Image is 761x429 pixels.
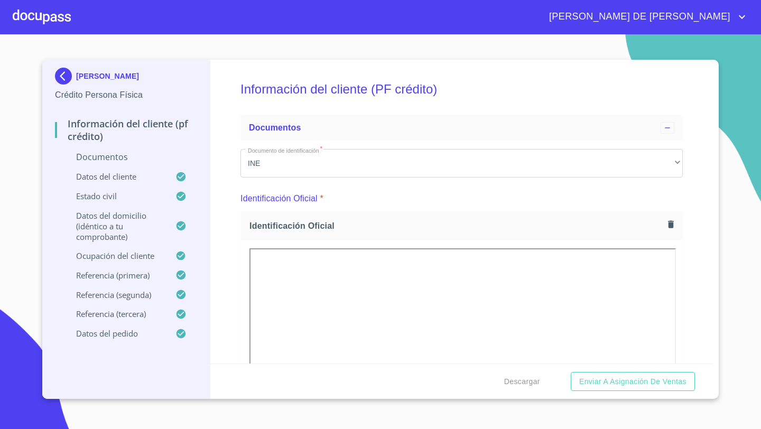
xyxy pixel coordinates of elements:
p: Datos del pedido [55,328,175,339]
p: Identificación Oficial [240,192,318,205]
p: Datos del domicilio (idéntico a tu comprobante) [55,210,175,242]
p: Información del cliente (PF crédito) [55,117,197,143]
div: INE [240,149,683,178]
p: Referencia (tercera) [55,309,175,319]
img: Docupass spot blue [55,68,76,85]
span: Documentos [249,123,301,132]
span: [PERSON_NAME] DE [PERSON_NAME] [541,8,736,25]
p: Datos del cliente [55,171,175,182]
p: Referencia (primera) [55,270,175,281]
p: Crédito Persona Física [55,89,197,101]
span: Enviar a Asignación de Ventas [579,375,686,388]
span: Identificación Oficial [249,220,664,231]
button: Descargar [500,372,544,391]
button: Enviar a Asignación de Ventas [571,372,695,391]
div: Documentos [240,115,683,141]
p: Referencia (segunda) [55,290,175,300]
button: account of current user [541,8,748,25]
span: Descargar [504,375,540,388]
p: Estado Civil [55,191,175,201]
div: [PERSON_NAME] [55,68,197,89]
p: Documentos [55,151,197,163]
h5: Información del cliente (PF crédito) [240,68,683,111]
p: Ocupación del Cliente [55,250,175,261]
p: [PERSON_NAME] [76,72,139,80]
